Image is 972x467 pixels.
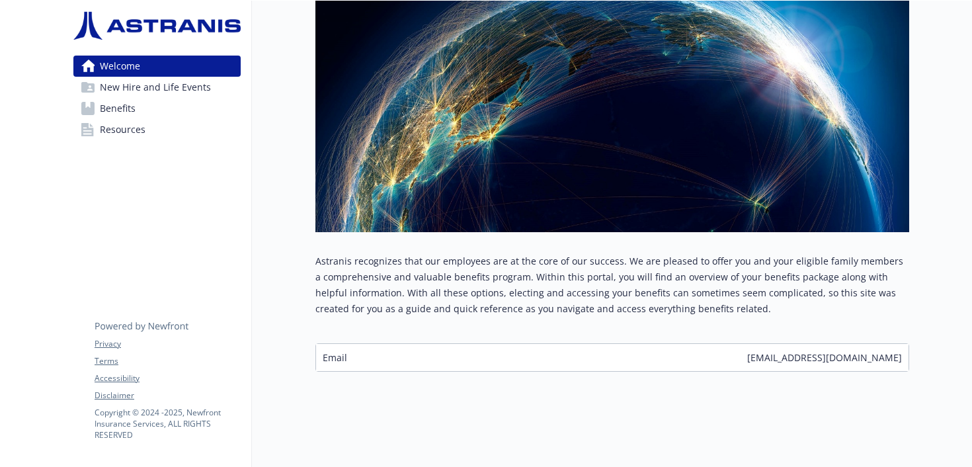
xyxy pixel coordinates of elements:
a: Benefits [73,98,241,119]
p: Astranis recognizes that our employees are at the core of our success. We are pleased to offer yo... [315,253,909,317]
a: Accessibility [95,372,240,384]
a: New Hire and Life Events [73,77,241,98]
a: Welcome [73,56,241,77]
a: Disclaimer [95,390,240,402]
span: Resources [100,119,145,140]
span: Email [323,351,347,364]
span: Welcome [100,56,140,77]
a: Terms [95,355,240,367]
span: [EMAIL_ADDRESS][DOMAIN_NAME] [747,351,902,364]
a: Resources [73,119,241,140]
span: New Hire and Life Events [100,77,211,98]
p: Copyright © 2024 - 2025 , Newfront Insurance Services, ALL RIGHTS RESERVED [95,407,240,441]
span: Benefits [100,98,136,119]
a: Privacy [95,338,240,350]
